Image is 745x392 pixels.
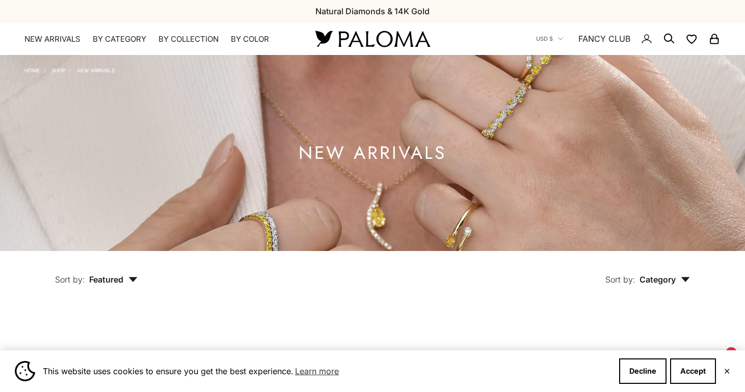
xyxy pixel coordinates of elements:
[619,358,667,384] button: Decline
[220,322,252,337] span: NEW
[15,361,35,381] img: Cookie banner
[51,67,65,73] a: Shop
[55,274,85,285] span: Sort by:
[24,34,81,44] a: NEW ARRIVALS
[158,34,219,44] summary: By Collection
[724,368,730,374] button: Close
[24,34,291,44] nav: Primary navigation
[24,67,40,73] a: Home
[315,5,430,18] p: Natural Diamonds & 14K Gold
[640,274,690,285] span: Category
[670,358,716,384] button: Accept
[294,363,340,379] a: Learn more
[536,34,553,43] span: USD $
[89,274,138,285] span: Featured
[93,34,146,44] summary: By Category
[231,34,269,44] summary: By Color
[582,251,713,294] button: Sort by: Category
[578,32,630,45] a: FANCY CLUB
[24,65,115,73] nav: Breadcrumb
[605,274,635,285] span: Sort by:
[299,147,446,159] h1: NEW ARRIVALS
[536,22,721,55] nav: Secondary navigation
[77,67,115,73] a: NEW ARRIVALS
[32,251,161,294] button: Sort by: Featured
[536,34,563,43] button: USD $
[43,363,611,379] span: This website uses cookies to ensure you get the best experience.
